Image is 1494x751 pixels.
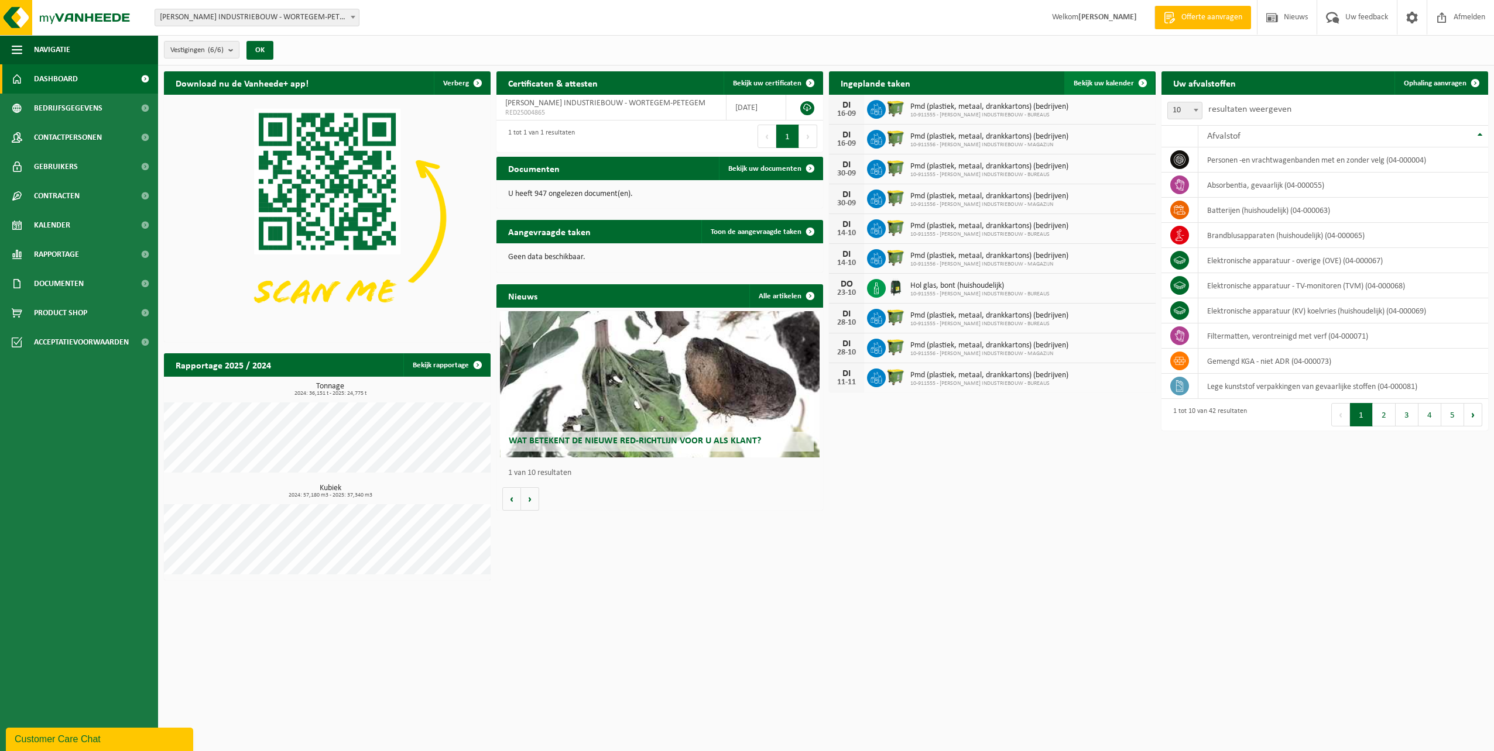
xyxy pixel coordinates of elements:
span: [PERSON_NAME] INDUSTRIEBOUW - WORTEGEM-PETEGEM [505,99,705,108]
td: elektronische apparatuur - TV-monitoren (TVM) (04-000068) [1198,273,1488,298]
button: Next [1464,403,1482,426]
a: Wat betekent de nieuwe RED-richtlijn voor u als klant? [500,311,820,457]
img: WB-1100-HPE-GN-50 [886,98,906,118]
h2: Documenten [496,157,571,180]
span: Documenten [34,269,84,298]
span: 10-911555 - [PERSON_NAME] INDUSTRIEBOUW - BUREAUS [910,231,1068,238]
span: Product Shop [34,298,87,328]
td: brandblusapparaten (huishoudelijk) (04-000065) [1198,223,1488,248]
td: elektronische apparatuur (KV) koelvries (huishoudelijk) (04-000069) [1198,298,1488,323]
div: DI [835,309,858,319]
span: 10-911555 - [PERSON_NAME] INDUSTRIEBOUW - BUREAUS [910,171,1068,178]
span: Pmd (plastiek, metaal, drankkartons) (bedrijven) [910,162,1068,171]
button: Next [799,125,817,148]
img: Download de VHEPlus App [164,95,491,340]
p: Geen data beschikbaar. [508,253,811,261]
span: WILLY NAESSENS INDUSTRIEBOUW - WORTEGEM-PETEGEM [155,9,359,26]
span: Contracten [34,181,80,211]
img: WB-1100-HPE-GN-50 [886,188,906,208]
span: 10-911556 - [PERSON_NAME] INDUSTRIEBOUW - MAGAZIJN [910,201,1068,208]
div: DI [835,160,858,170]
button: Vorige [502,487,521,511]
img: WB-1100-HPE-GN-50 [886,128,906,148]
count: (6/6) [208,46,224,54]
span: Hol glas, bont (huishoudelijk) [910,281,1050,291]
span: Toon de aangevraagde taken [711,228,801,236]
button: 1 [1350,403,1373,426]
button: 4 [1418,403,1441,426]
div: 28-10 [835,319,858,327]
span: Navigatie [34,35,70,64]
span: Pmd (plastiek, metaal, drankkartons) (bedrijven) [910,132,1068,142]
span: 10-911555 - [PERSON_NAME] INDUSTRIEBOUW - BUREAUS [910,112,1068,119]
div: 30-09 [835,199,858,208]
div: DI [835,339,858,349]
div: 11-11 [835,378,858,387]
td: [DATE] [727,95,786,120]
span: Pmd (plastiek, metaal, drankkartons) (bedrijven) [910,102,1068,112]
span: 10 [1168,102,1202,119]
span: Pmd (plastiek, metaal, drankkartons) (bedrijven) [910,341,1068,350]
a: Toon de aangevraagde taken [701,220,822,243]
button: 3 [1396,403,1418,426]
span: 10-911556 - [PERSON_NAME] INDUSTRIEBOUW - MAGAZIJN [910,142,1068,149]
span: Acceptatievoorwaarden [34,328,129,357]
td: personen -en vrachtwagenbanden met en zonder velg (04-000004) [1198,147,1488,173]
div: 14-10 [835,259,858,267]
td: batterijen (huishoudelijk) (04-000063) [1198,198,1488,223]
img: CR-HR-1C-1000-PES-01 [886,277,906,297]
div: DI [835,101,858,110]
span: Bedrijfsgegevens [34,94,102,123]
span: 10-911556 - [PERSON_NAME] INDUSTRIEBOUW - MAGAZIJN [910,350,1068,357]
button: Previous [758,125,776,148]
button: 2 [1373,403,1396,426]
button: Volgende [521,487,539,511]
span: Contactpersonen [34,123,102,152]
span: Vestigingen [170,42,224,59]
a: Bekijk uw documenten [719,157,822,180]
div: DI [835,369,858,378]
h2: Aangevraagde taken [496,220,602,243]
button: 1 [776,125,799,148]
span: Pmd (plastiek, metaal, drankkartons) (bedrijven) [910,311,1068,321]
span: Ophaling aanvragen [1404,80,1466,87]
div: 14-10 [835,229,858,237]
img: WB-1100-HPE-GN-50 [886,218,906,237]
div: 16-09 [835,140,858,148]
button: Vestigingen(6/6) [164,41,239,58]
div: 1 tot 10 van 42 resultaten [1167,402,1247,428]
td: absorbentia, gevaarlijk (04-000055) [1198,173,1488,198]
h2: Uw afvalstoffen [1161,71,1248,94]
span: 10 [1167,102,1202,119]
span: Kalender [34,211,70,240]
div: 23-10 [835,289,858,297]
p: 1 van 10 resultaten [508,469,817,477]
h2: Rapportage 2025 / 2024 [164,353,283,376]
a: Bekijk rapportage [403,353,489,377]
h2: Ingeplande taken [829,71,922,94]
span: 10-911556 - [PERSON_NAME] INDUSTRIEBOUW - MAGAZIJN [910,261,1068,268]
span: 10-911555 - [PERSON_NAME] INDUSTRIEBOUW - BUREAUS [910,291,1050,298]
span: Dashboard [34,64,78,94]
img: WB-1100-HPE-GN-50 [886,337,906,357]
img: WB-1100-HPE-GN-50 [886,247,906,267]
span: Bekijk uw documenten [728,165,801,173]
button: OK [246,41,273,60]
span: Wat betekent de nieuwe RED-richtlijn voor u als klant? [509,436,761,446]
div: 16-09 [835,110,858,118]
a: Alle artikelen [749,284,822,308]
span: Pmd (plastiek, metaal, drankkartons) (bedrijven) [910,252,1068,261]
div: DI [835,130,858,140]
td: filtermatten, verontreinigd met verf (04-000071) [1198,323,1488,349]
span: Pmd (plastiek, metaal, drankkartons) (bedrijven) [910,222,1068,231]
span: Pmd (plastiek, metaal, drankkartons) (bedrijven) [910,192,1068,201]
div: DI [835,190,858,199]
button: Verberg [434,71,489,95]
span: RED25004865 [505,108,717,118]
span: 10-911555 - [PERSON_NAME] INDUSTRIEBOUW - BUREAUS [910,380,1068,387]
span: Pmd (plastiek, metaal, drankkartons) (bedrijven) [910,371,1068,380]
h3: Kubiek [170,484,491,498]
div: 1 tot 1 van 1 resultaten [502,123,575,149]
